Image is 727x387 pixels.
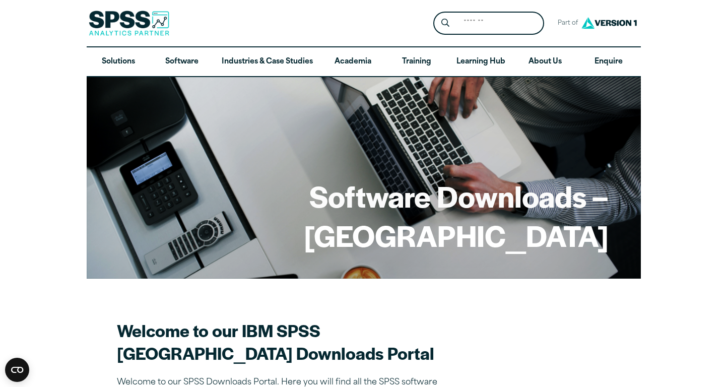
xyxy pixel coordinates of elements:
[87,47,150,77] a: Solutions
[214,47,321,77] a: Industries & Case Studies
[441,19,449,27] svg: Search magnifying glass icon
[89,11,169,36] img: SPSS Analytics Partner
[448,47,513,77] a: Learning Hub
[552,16,579,31] span: Part of
[150,47,214,77] a: Software
[384,47,448,77] a: Training
[513,47,577,77] a: About Us
[577,47,640,77] a: Enquire
[433,12,544,35] form: Site Header Search Form
[117,319,470,364] h2: Welcome to our IBM SPSS [GEOGRAPHIC_DATA] Downloads Portal
[436,14,454,33] button: Search magnifying glass icon
[87,47,641,77] nav: Desktop version of site main menu
[5,358,29,382] button: Open CMP widget
[119,176,609,254] h1: Software Downloads – [GEOGRAPHIC_DATA]
[579,14,639,32] img: Version1 Logo
[321,47,384,77] a: Academia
